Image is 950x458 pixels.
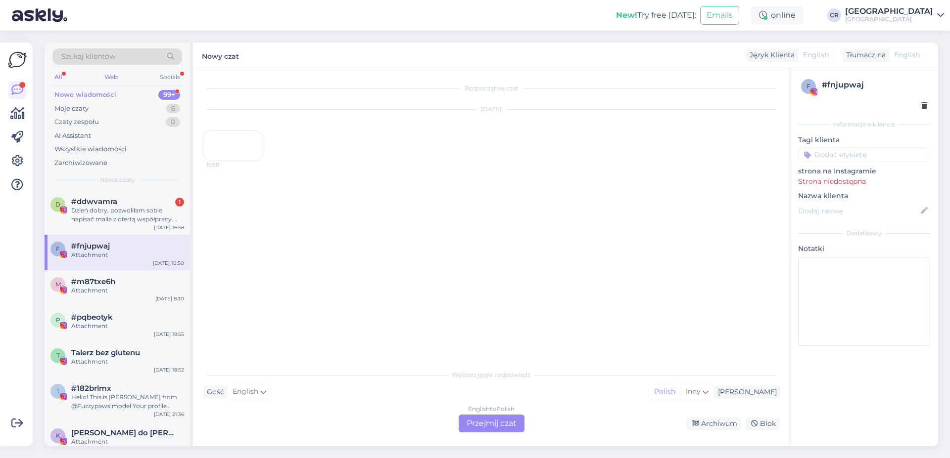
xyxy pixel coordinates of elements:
span: K [56,432,60,439]
div: Polish [649,384,680,399]
div: Try free [DATE]: [616,9,696,21]
span: #pqbeotyk [71,313,113,322]
div: online [751,6,804,24]
b: New! [616,10,637,20]
div: Gość [203,387,224,397]
span: T [56,352,60,359]
span: Talerz bez glutenu [71,348,140,357]
div: Attachment [71,437,184,446]
span: f [807,83,810,90]
div: English to Polish [468,405,515,414]
input: Dodaj nazwę [799,206,919,216]
span: p [56,316,60,324]
span: English [233,386,258,397]
div: Moje czaty [54,104,89,114]
div: 6 [166,104,180,114]
div: # fnjupwaj [822,79,927,91]
div: [DATE] 10:50 [153,259,184,267]
span: m [55,281,61,288]
span: Szukaj klientów [61,51,115,62]
div: Attachment [71,357,184,366]
p: strona na Instagramie [798,166,930,176]
img: Askly Logo [8,50,27,69]
div: Attachment [71,286,184,295]
div: All [52,71,64,83]
a: [GEOGRAPHIC_DATA][GEOGRAPHIC_DATA] [845,7,944,23]
div: Socials [158,71,182,83]
button: Emails [700,6,739,25]
div: Dodatkowy [798,229,930,238]
div: Web [102,71,120,83]
div: Rozpoczął się czat [203,84,780,93]
span: Nowe czaty [100,175,135,184]
div: [GEOGRAPHIC_DATA] [845,15,933,23]
div: CR [827,8,841,22]
div: Attachment [71,250,184,259]
div: Wybierz język i odpowiedz [203,371,780,379]
div: Dzień dobry, pozwoliłam sobie napisać maila z ofertą współpracy. Jeśli email nie doszedł, proszę ... [71,206,184,224]
div: Zarchiwizowane [54,158,107,168]
div: Wszystkie wiadomości [54,144,127,154]
label: Nowy czat [202,48,239,62]
div: [DATE] 21:36 [154,411,184,418]
div: Czaty zespołu [54,117,99,127]
span: 1 [57,387,59,395]
span: f [56,245,60,252]
div: [PERSON_NAME] [714,387,777,397]
span: Korty do padla I Szczecin [71,428,174,437]
input: Dodać etykietę [798,147,930,162]
div: Blok [745,417,780,430]
span: d [55,201,60,208]
span: English [803,50,829,60]
div: [DATE] 16:58 [154,224,184,231]
div: [DATE] 18:52 [154,366,184,374]
span: #182brlmx [71,384,111,393]
p: Strona niedostępna [798,176,930,187]
div: 1 [175,198,184,207]
div: Przejmij czat [459,415,524,432]
div: Hello! This is [PERSON_NAME] from @Fuzzypaws.model Your profile caught our eye We are a world Fam... [71,393,184,411]
span: English [894,50,920,60]
div: Informacje o kliencie [798,120,930,129]
span: Inny [686,387,701,396]
p: Notatki [798,244,930,254]
div: [GEOGRAPHIC_DATA] [845,7,933,15]
div: [DATE] 8:30 [155,295,184,302]
span: 10:50 [206,161,243,168]
span: #fnjupwaj [71,242,110,250]
div: Attachment [71,322,184,331]
div: Język Klienta [746,50,795,60]
p: Nazwa klienta [798,191,930,201]
p: Tagi klienta [798,135,930,145]
div: Tłumacz na [842,50,886,60]
div: [DATE] [203,105,780,114]
div: Nowe wiadomości [54,90,116,100]
span: #ddwvamra [71,197,117,206]
div: AI Assistant [54,131,91,141]
div: 99+ [158,90,180,100]
span: #m87txe6h [71,277,115,286]
div: Archiwum [686,417,741,430]
div: 0 [166,117,180,127]
div: [DATE] 19:55 [154,331,184,338]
